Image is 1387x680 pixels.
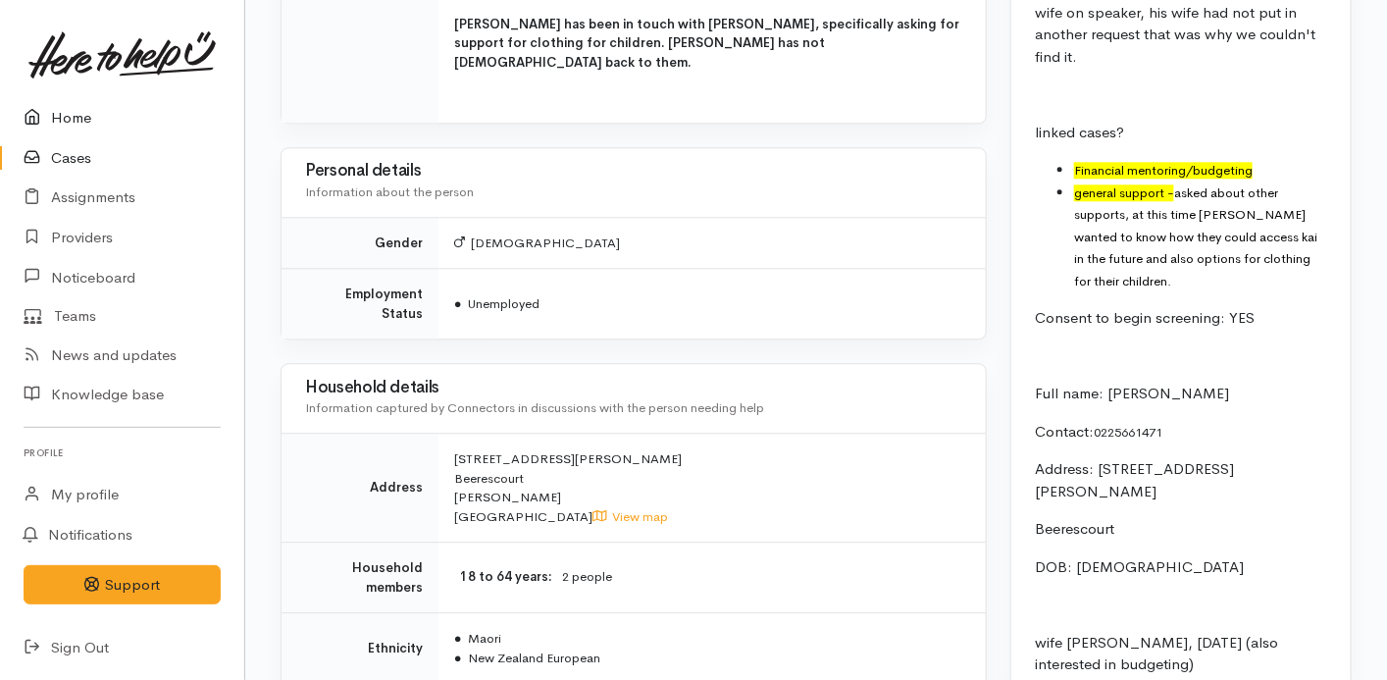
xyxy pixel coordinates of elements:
[454,650,462,666] span: ●
[1094,424,1162,441] a: 0225661471
[1035,556,1327,579] p: DOB: [DEMOGRAPHIC_DATA]
[282,434,438,543] td: Address
[1035,122,1327,144] p: linked cases?
[305,183,474,200] span: Information about the person
[454,567,552,587] dt: 18 to 64 years
[24,440,221,466] h6: Profile
[1074,184,1174,201] span: general support -
[1035,632,1327,676] p: wife [PERSON_NAME], [DATE] (also interested in budgeting)
[282,217,438,269] td: Gender
[24,565,221,605] button: Support
[1035,421,1327,444] p: Contact:
[305,379,962,397] h3: Household details
[282,543,438,613] td: Household members
[1074,162,1253,179] font: Financial mentoring/budgeting
[282,269,438,340] td: Employment Status
[1035,458,1327,502] p: Address: [STREET_ADDRESS][PERSON_NAME]
[454,235,620,251] span: [DEMOGRAPHIC_DATA]
[454,295,462,312] span: ●
[454,295,539,312] span: Unemployed
[1035,307,1327,330] p: Consent to begin screening: YES
[454,630,600,666] span: Maori New Zealand European
[1035,383,1327,405] p: Full name: [PERSON_NAME]
[305,399,764,416] span: Information captured by Connectors in discussions with the person needing help
[454,16,959,71] b: [PERSON_NAME] has been in touch with [PERSON_NAME], specifically asking for support for clothing ...
[305,162,962,181] h3: Personal details
[1074,184,1317,289] span: asked about other supports, at this time [PERSON_NAME] wanted to know how they could access kai i...
[454,630,462,647] span: ●
[454,450,682,525] span: [STREET_ADDRESS][PERSON_NAME] Beerescourt [PERSON_NAME] [GEOGRAPHIC_DATA]
[562,567,962,588] dd: 2 people
[592,508,669,525] a: View map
